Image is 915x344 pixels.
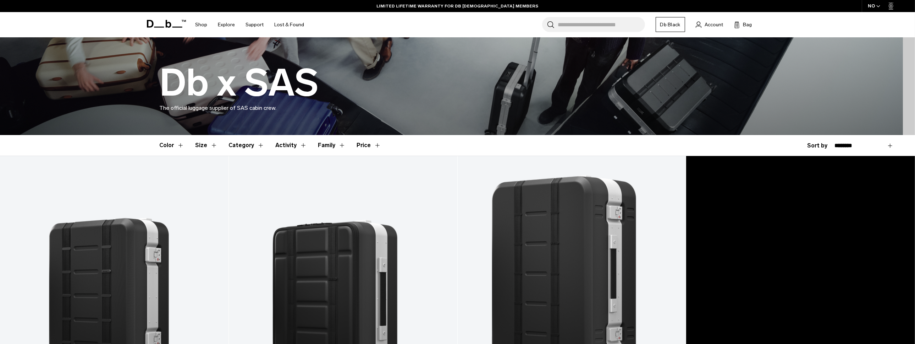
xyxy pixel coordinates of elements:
h1: Db x SAS [160,63,319,104]
button: Toggle Filter [229,135,264,156]
a: Explore [218,12,235,37]
a: Lost & Found [275,12,304,37]
a: Account [696,20,723,29]
span: Bag [743,21,752,28]
a: Shop [195,12,208,37]
a: Db Black [656,17,685,32]
nav: Main Navigation [190,12,310,37]
button: Toggle Filter [160,135,184,156]
span: The official luggage supplier of SAS cabin crew. [160,104,277,111]
button: Toggle Filter [318,135,346,156]
button: Bag [734,20,752,29]
button: Toggle Price [357,135,381,156]
button: Toggle Filter [276,135,307,156]
a: Support [246,12,264,37]
button: Toggle Filter [195,135,217,156]
a: LIMITED LIFETIME WARRANTY FOR DB [DEMOGRAPHIC_DATA] MEMBERS [377,3,539,9]
span: Account [705,21,723,28]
